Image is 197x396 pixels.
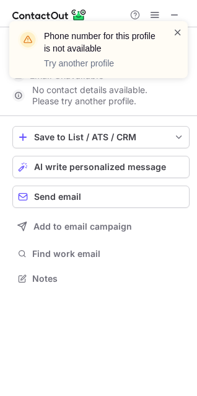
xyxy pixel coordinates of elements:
button: AI write personalized message [12,156,190,178]
img: warning [18,30,38,50]
span: Send email [34,192,81,202]
button: Send email [12,186,190,208]
span: Find work email [32,248,185,259]
button: save-profile-one-click [12,126,190,148]
button: Find work email [12,245,190,263]
header: Phone number for this profile is not available [44,30,158,55]
button: Notes [12,270,190,287]
img: ContactOut v5.3.10 [12,7,87,22]
span: Notes [32,273,185,284]
div: Save to List / ATS / CRM [34,132,168,142]
span: AI write personalized message [34,162,166,172]
button: Add to email campaign [12,215,190,238]
div: No contact details available. Please try another profile. [12,86,190,106]
p: Try another profile [44,57,158,70]
span: Add to email campaign [33,222,132,232]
